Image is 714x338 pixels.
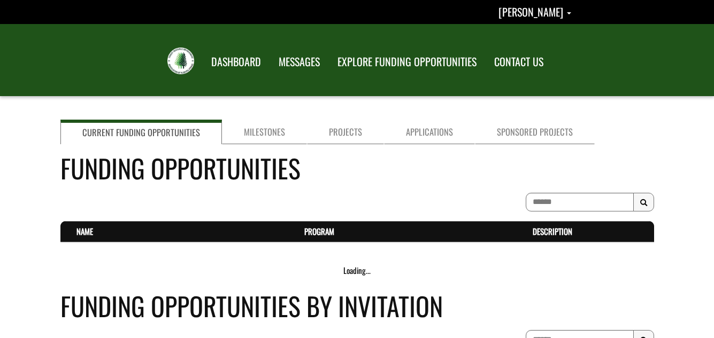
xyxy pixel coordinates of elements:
a: Applications [384,120,475,144]
nav: Main Navigation [202,45,551,75]
a: Program [304,225,334,237]
a: Name [76,225,93,237]
a: DASHBOARD [203,49,269,75]
a: MESSAGES [271,49,328,75]
button: Search Results [633,193,654,212]
a: Kara Foote [498,4,571,20]
img: FRIAA Submissions Portal [167,48,194,74]
input: To search on partial text, use the asterisk (*) wildcard character. [526,193,634,211]
a: Milestones [222,120,307,144]
span: [PERSON_NAME] [498,4,563,20]
div: Loading... [60,265,654,276]
a: Sponsored Projects [475,120,595,144]
a: Projects [307,120,384,144]
h4: Funding Opportunities [60,149,654,187]
a: EXPLORE FUNDING OPPORTUNITIES [329,49,485,75]
h4: Funding Opportunities By Invitation [60,287,654,325]
a: Description [533,225,572,237]
a: CONTACT US [486,49,551,75]
a: Current Funding Opportunities [60,120,222,144]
